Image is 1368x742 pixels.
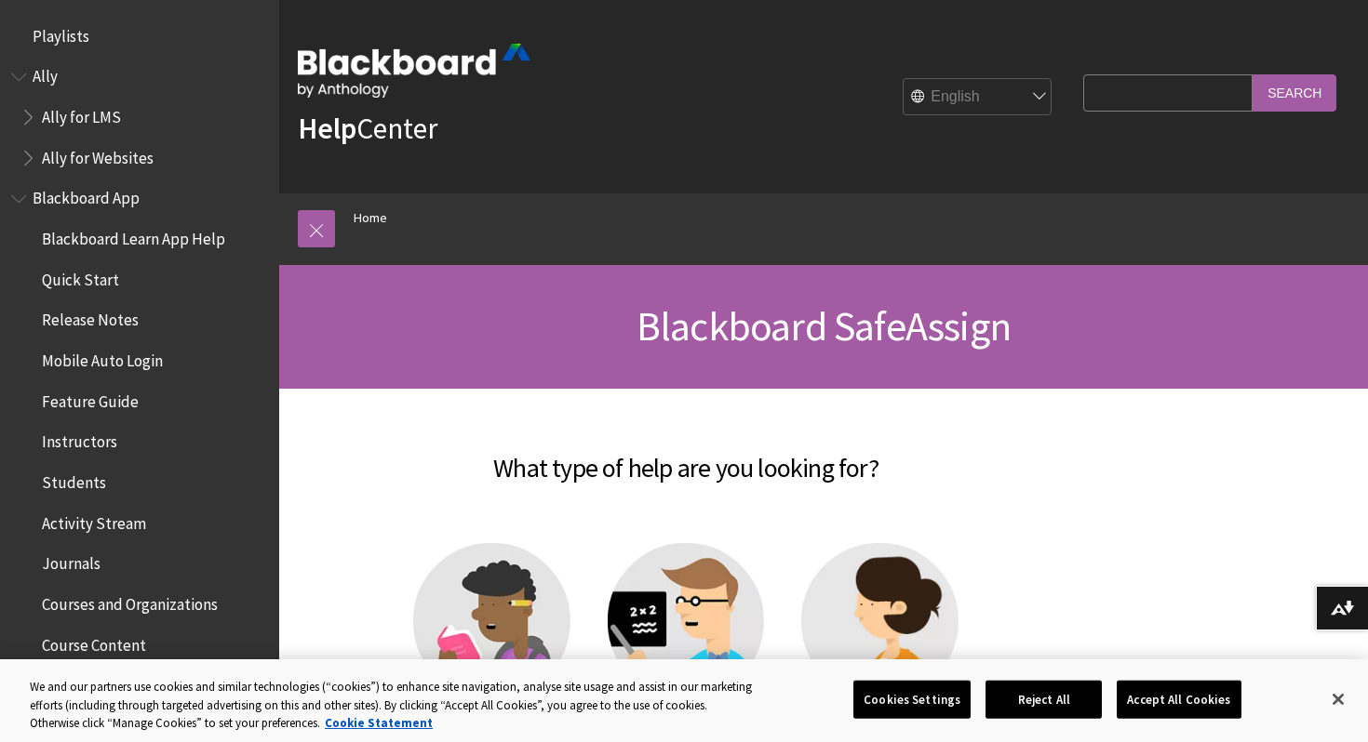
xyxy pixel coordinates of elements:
span: Ally for LMS [42,101,121,126]
a: More information about your privacy, opens in a new tab [325,715,433,731]
button: Close [1318,679,1359,720]
span: Courses and Organizations [42,589,218,614]
span: Journals [42,549,101,574]
span: Mobile Auto Login [42,345,163,370]
select: Site Language Selector [904,79,1053,116]
a: HelpCenter [298,110,437,147]
span: Playlists [33,20,89,46]
nav: Book outline for Anthology Ally Help [11,61,268,174]
button: Cookies Settings [853,680,971,719]
nav: Book outline for Playlists [11,20,268,52]
span: Release Notes [42,305,139,330]
img: Administrator help [801,543,959,700]
span: Instructors [42,427,117,452]
h2: What type of help are you looking for? [298,426,1074,487]
button: Reject All [986,680,1102,719]
span: Students [42,467,106,492]
span: Quick Start [42,264,119,289]
span: Blackboard App [33,183,140,208]
span: Activity Stream [42,508,146,533]
button: Accept All Cookies [1117,680,1241,719]
span: Ally [33,61,58,86]
span: Blackboard SafeAssign [637,300,1011,351]
input: Search [1253,74,1336,111]
strong: Help [298,110,356,147]
div: We and our partners use cookies and similar technologies (“cookies”) to enhance site navigation, ... [30,678,753,733]
img: Blackboard by Anthology [298,44,530,98]
a: Home [354,206,387,230]
img: Instructor help [608,543,765,700]
span: Blackboard Learn App Help [42,223,225,248]
img: Student help [413,543,570,700]
span: Ally for Websites [42,142,154,167]
span: Feature Guide [42,386,139,411]
span: Course Content [42,629,146,655]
